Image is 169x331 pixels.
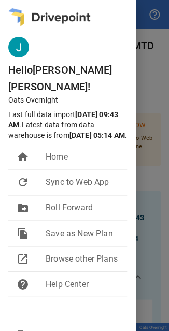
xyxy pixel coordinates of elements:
[46,151,119,163] span: Home
[8,109,131,140] p: Last full data import . Latest data from data warehouse is from
[17,227,29,239] span: file_copy
[17,252,29,265] span: open_in_new
[8,95,135,105] p: Oats Overnight
[17,278,29,290] span: help
[17,176,29,189] span: refresh
[8,62,135,95] h6: Hello [PERSON_NAME] [PERSON_NAME] !
[8,37,29,57] img: ACg8ocIziUameEPzBBHB_5NhsGAFI_H-_DKlpQb-F4h9TIsP=s96-c
[46,278,119,290] span: Help Center
[46,227,119,239] span: Save as New Plan
[69,131,127,139] b: [DATE] 05:14 AM .
[46,202,119,214] span: Roll Forward
[8,8,90,26] img: logo
[17,151,29,163] span: home
[17,202,29,214] span: drive_file_move
[46,176,119,189] span: Sync to Web App
[46,252,119,265] span: Browse other Plans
